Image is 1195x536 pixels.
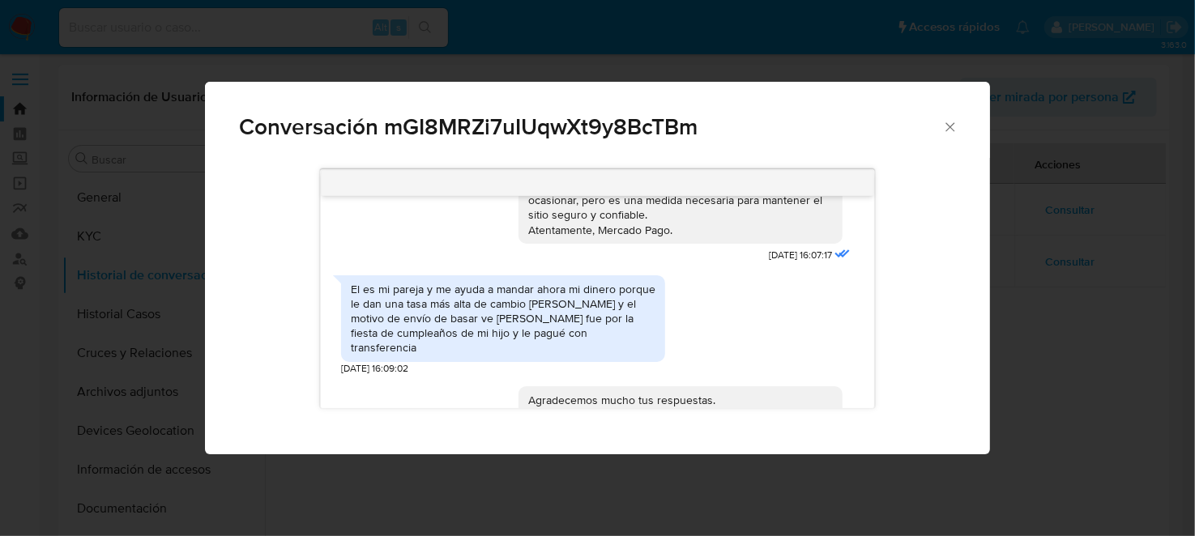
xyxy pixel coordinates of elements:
div: Agradecemos mucho tus respuestas. Para la institución es importante conocer a sus clientes. Estam... [528,393,833,466]
div: El es mi pareja y me ayuda a mandar ahora mi dinero porque le dan una tasa más alta de cambio [PE... [351,282,655,355]
span: [DATE] 16:09:02 [341,362,408,376]
span: Conversación mGI8MRZi7uIUqwXt9y8BcTBm [239,116,942,138]
div: Comunicación [205,82,990,455]
span: [DATE] 16:07:17 [769,249,832,262]
button: Cerrar [942,119,957,134]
